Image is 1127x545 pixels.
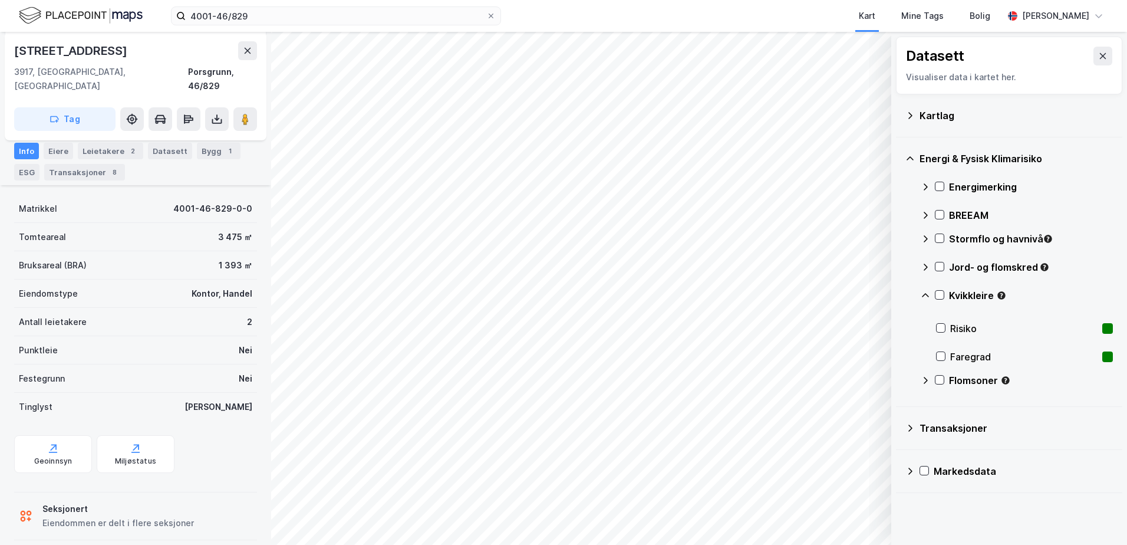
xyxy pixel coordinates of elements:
div: Kvikkleire [949,288,1113,303]
div: Tinglyst [19,400,52,414]
div: Bygg [197,143,240,159]
div: Energimerking [949,180,1113,194]
div: Miljøstatus [115,457,156,466]
div: 8 [108,166,120,178]
div: Festegrunn [19,372,65,386]
div: Porsgrunn, 46/829 [188,65,257,93]
div: Tooltip anchor [996,290,1007,301]
div: Jord- og flomskred [949,260,1113,274]
div: Bruksareal (BRA) [19,258,87,272]
div: Tooltip anchor [1039,262,1050,272]
div: Antall leietakere [19,315,87,329]
div: Nei [239,372,252,386]
div: [STREET_ADDRESS] [14,41,130,60]
div: Transaksjoner [920,421,1113,435]
div: Datasett [148,143,192,159]
iframe: Chat Widget [1068,488,1127,545]
img: logo.f888ab2527a4732fd821a326f86c7f29.svg [19,5,143,26]
div: Leietakere [78,143,143,159]
div: Energi & Fysisk Klimarisiko [920,152,1113,166]
div: [PERSON_NAME] [184,400,252,414]
div: Seksjonert [42,502,194,516]
div: 1 393 ㎡ [219,258,252,272]
div: ESG [14,164,39,180]
div: Kart [859,9,875,23]
input: Søk på adresse, matrikkel, gårdeiere, leietakere eller personer [186,7,486,25]
div: Stormflo og havnivå [949,232,1113,246]
div: Tooltip anchor [1000,375,1011,386]
div: 2 [247,315,252,329]
div: Eiendommen er delt i flere seksjoner [42,516,194,530]
div: Kartlag [920,109,1113,123]
div: Info [14,143,39,159]
div: Markedsdata [934,464,1113,478]
div: 4001-46-829-0-0 [173,202,252,216]
div: Bolig [970,9,990,23]
div: Eiendomstype [19,287,78,301]
div: Geoinnsyn [34,457,73,466]
div: 2 [127,145,139,157]
div: Visualiser data i kartet her. [906,70,1112,84]
div: Kontor, Handel [192,287,252,301]
div: BREEAM [949,208,1113,222]
div: Transaksjoner [44,164,125,180]
div: Risiko [950,321,1098,336]
div: 3917, [GEOGRAPHIC_DATA], [GEOGRAPHIC_DATA] [14,65,188,93]
div: Tomteareal [19,230,66,244]
div: Kontrollprogram for chat [1068,488,1127,545]
div: Faregrad [950,350,1098,364]
div: Flomsoner [949,373,1113,388]
div: 3 475 ㎡ [218,230,252,244]
div: [PERSON_NAME] [1022,9,1089,23]
div: 1 [224,145,236,157]
div: Datasett [906,47,964,65]
button: Tag [14,107,116,131]
div: Tooltip anchor [1043,234,1053,244]
div: Mine Tags [901,9,944,23]
div: Nei [239,343,252,357]
div: Eiere [44,143,73,159]
div: Punktleie [19,343,58,357]
div: Matrikkel [19,202,57,216]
